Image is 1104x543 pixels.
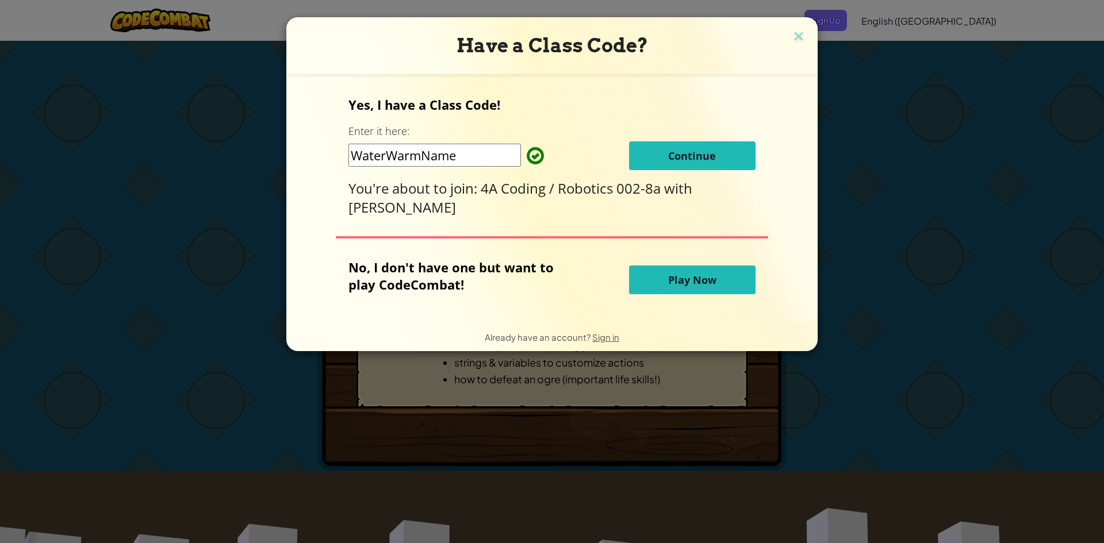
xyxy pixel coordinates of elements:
[668,273,716,287] span: Play Now
[592,332,619,342] a: Sign in
[348,96,755,113] p: Yes, I have a Class Code!
[664,179,692,198] span: with
[457,34,648,57] span: Have a Class Code?
[629,141,756,170] button: Continue
[481,179,664,198] span: 4A Coding / Robotics 002-8a
[629,265,756,294] button: Play Now
[348,124,409,138] label: Enter it here:
[485,332,592,342] span: Already have an account?
[348,198,456,217] span: [PERSON_NAME]
[668,149,716,163] span: Continue
[791,29,806,46] img: close icon
[348,179,481,198] span: You're about to join:
[348,259,571,293] p: No, I don't have one but want to play CodeCombat!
